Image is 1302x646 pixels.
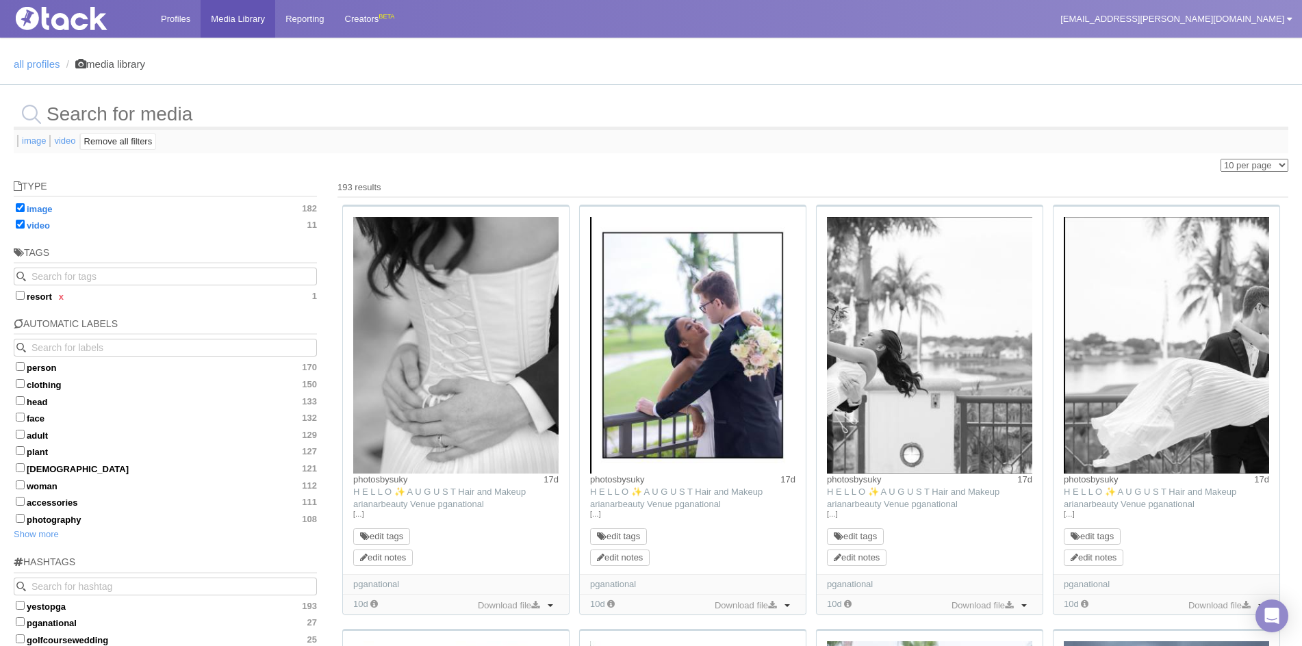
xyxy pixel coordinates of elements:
[1064,508,1269,521] a: […]
[1255,599,1288,632] div: Open Intercom Messenger
[379,10,394,24] div: BETA
[302,601,317,612] span: 193
[14,58,60,70] a: all profiles
[353,474,408,484] a: photosbysuky
[1071,552,1116,563] a: edit notes
[16,446,25,455] input: plant127
[302,379,317,390] span: 150
[302,463,317,474] span: 121
[302,430,317,441] span: 129
[14,268,317,285] input: Search for tags
[590,217,795,474] img: Image may contain: flower, flower arrangement, flower bouquet, plant, clothing, formal wear, suit...
[834,531,877,541] a: edit tags
[14,444,317,458] label: plant
[780,474,795,486] time: Posted: 8/1/2025, 10:25:48 AM
[14,201,317,215] label: image
[16,582,26,591] svg: Search
[1017,474,1032,486] time: Posted: 8/1/2025, 10:25:48 AM
[590,599,605,609] time: Added: 8/8/2025, 10:31:14 AM
[360,531,403,541] a: edit tags
[16,413,25,422] input: face132
[307,617,317,628] span: 27
[590,578,795,591] div: pganational
[597,552,643,563] a: edit notes
[827,217,1032,474] img: Image may contain: summer, handrail, palm tree, plant, tree, railing, body part, finger, hand, pe...
[14,339,31,357] button: Search
[14,394,317,408] label: head
[14,428,317,441] label: adult
[302,362,317,373] span: 170
[14,218,317,231] label: video
[16,617,25,626] input: pganational27
[302,413,317,424] span: 132
[54,135,75,147] a: video
[360,552,406,563] a: edit notes
[16,497,25,506] input: accessories111
[16,203,25,212] input: image182
[302,396,317,407] span: 133
[14,578,317,595] input: Search for hashtag
[14,461,317,475] label: [DEMOGRAPHIC_DATA]
[948,598,1017,613] a: Download file
[16,463,25,472] input: [DEMOGRAPHIC_DATA]121
[16,379,25,388] input: clothing150
[1071,531,1114,541] a: edit tags
[590,474,645,484] a: photosbysuky
[16,514,25,523] input: photography108
[79,133,157,150] a: Remove all filters
[14,557,317,573] h5: Hashtags
[14,181,317,197] h5: Type
[1064,474,1119,484] a: photosbysuky
[14,319,317,335] h5: Automatic Labels
[1254,474,1269,486] time: Posted: 8/1/2025, 10:25:48 AM
[59,292,64,302] a: x
[307,220,317,231] span: 11
[16,396,25,405] input: head133
[14,615,317,629] label: pganational
[14,289,317,302] label: resort
[827,599,842,609] time: Added: 8/8/2025, 10:31:12 AM
[337,181,1288,194] div: 193 results
[474,598,543,613] a: Download file
[834,552,880,563] a: edit notes
[16,220,25,229] input: video11
[14,599,317,612] label: yestopga
[302,497,317,508] span: 111
[22,135,46,147] div: image
[307,634,317,645] span: 25
[544,474,559,486] time: Posted: 8/1/2025, 10:25:48 AM
[597,531,640,541] a: edit tags
[1185,598,1253,613] a: Download file
[711,598,780,613] a: Download file
[14,411,317,424] label: face
[590,508,795,521] a: […]
[827,474,882,484] a: photosbysuky
[353,508,559,521] a: […]
[302,480,317,491] span: 112
[827,578,1032,591] div: pganational
[353,487,552,645] span: H E L L O ✨ A U G U S T Hair and Makeup arianarbeauty Venue pganational #weddingphotography #wedd...
[1064,487,1263,645] span: H E L L O ✨ A U G U S T Hair and Makeup arianarbeauty Venue pganational #weddingphotography #wedd...
[590,487,789,645] span: H E L L O ✨ A U G U S T Hair and Makeup arianarbeauty Venue pganational #weddingphotography #wedd...
[827,508,1032,521] a: […]
[14,632,317,646] label: golfcoursewedding
[827,487,1026,645] span: H E L L O ✨ A U G U S T Hair and Makeup arianarbeauty Venue pganational #weddingphotography #wedd...
[16,291,25,300] input: resortx 1
[14,377,317,391] label: clothing
[1064,599,1079,609] time: Added: 8/8/2025, 10:31:10 AM
[1064,578,1269,591] div: pganational
[16,343,26,352] svg: Search
[14,248,317,263] h5: Tags
[14,512,317,526] label: photography
[302,446,317,457] span: 127
[14,268,31,285] button: Search
[14,495,317,508] label: accessories
[14,339,317,357] input: Search for labels
[353,217,559,474] img: Image may contain: body part, finger, hand, person, clothing, dress, adult, bride, female, weddin...
[353,578,559,591] div: pganational
[14,99,1288,130] input: Search for media
[14,360,317,374] label: person
[353,599,368,609] time: Added: 8/8/2025, 10:31:16 AM
[16,362,25,371] input: person170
